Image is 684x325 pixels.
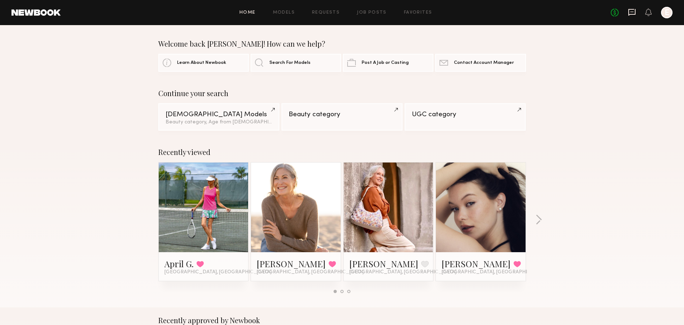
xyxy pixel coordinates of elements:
[158,89,526,98] div: Continue your search
[158,39,526,48] div: Welcome back [PERSON_NAME]! How can we help?
[405,103,526,131] a: UGC category
[349,269,456,275] span: [GEOGRAPHIC_DATA], [GEOGRAPHIC_DATA]
[442,258,511,269] a: [PERSON_NAME]
[158,103,279,131] a: [DEMOGRAPHIC_DATA] ModelsBeauty category, Age from [DEMOGRAPHIC_DATA].
[269,61,311,65] span: Search For Models
[166,120,272,125] div: Beauty category, Age from [DEMOGRAPHIC_DATA].
[239,10,256,15] a: Home
[362,61,409,65] span: Post A Job or Casting
[343,54,433,72] a: Post A Job or Casting
[158,148,526,156] div: Recently viewed
[177,61,226,65] span: Learn About Newbook
[251,54,341,72] a: Search For Models
[257,258,326,269] a: [PERSON_NAME]
[257,269,364,275] span: [GEOGRAPHIC_DATA], [GEOGRAPHIC_DATA]
[442,269,549,275] span: [GEOGRAPHIC_DATA], [GEOGRAPHIC_DATA]
[454,61,514,65] span: Contact Account Manager
[289,111,395,118] div: Beauty category
[661,7,673,18] a: E
[349,258,418,269] a: [PERSON_NAME]
[357,10,387,15] a: Job Posts
[404,10,432,15] a: Favorites
[164,258,194,269] a: April G.
[158,54,249,72] a: Learn About Newbook
[312,10,340,15] a: Requests
[158,316,526,325] div: Recently approved by Newbook
[281,103,403,131] a: Beauty category
[412,111,518,118] div: UGC category
[166,111,272,118] div: [DEMOGRAPHIC_DATA] Models
[164,269,271,275] span: [GEOGRAPHIC_DATA], [GEOGRAPHIC_DATA]
[273,10,295,15] a: Models
[435,54,526,72] a: Contact Account Manager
